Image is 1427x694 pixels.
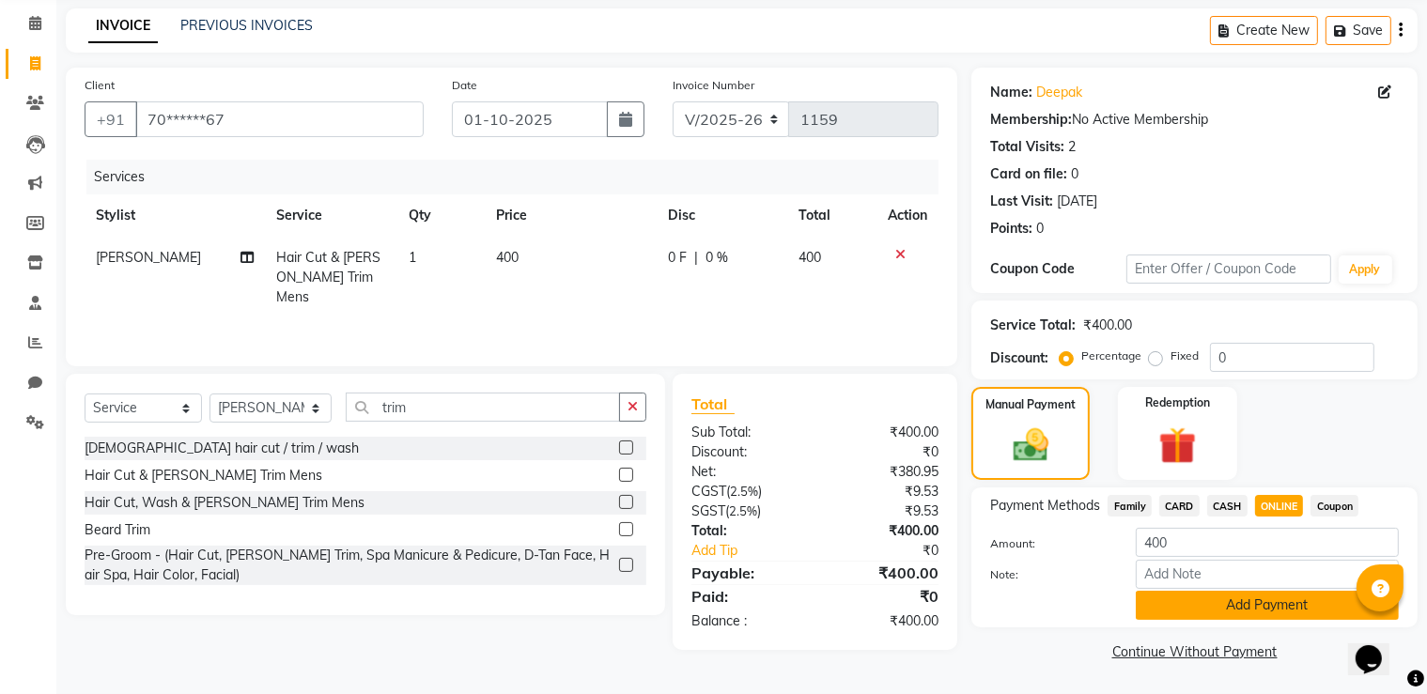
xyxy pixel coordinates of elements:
[815,611,954,631] div: ₹400.00
[1207,495,1248,517] span: CASH
[397,194,486,237] th: Qty
[691,394,735,414] span: Total
[677,501,815,521] div: ( )
[990,219,1032,239] div: Points:
[815,585,954,608] div: ₹0
[1255,495,1304,517] span: ONLINE
[1083,316,1132,335] div: ₹400.00
[85,194,265,237] th: Stylist
[815,562,954,584] div: ₹400.00
[88,9,158,43] a: INVOICE
[1126,254,1330,284] input: Enter Offer / Coupon Code
[990,83,1032,102] div: Name:
[787,194,876,237] th: Total
[85,520,150,540] div: Beard Trim
[729,503,757,518] span: 2.5%
[1171,347,1199,364] label: Fixed
[677,541,838,561] a: Add Tip
[496,249,519,266] span: 400
[677,462,815,482] div: Net:
[265,194,397,237] th: Service
[85,439,359,458] div: [DEMOGRAPHIC_DATA] hair cut / trim / wash
[85,101,137,137] button: +91
[990,192,1053,211] div: Last Visit:
[1068,137,1076,157] div: 2
[677,482,815,501] div: ( )
[1036,219,1044,239] div: 0
[985,396,1076,413] label: Manual Payment
[1036,83,1082,102] a: Deepak
[96,249,201,266] span: [PERSON_NAME]
[677,585,815,608] div: Paid:
[86,160,953,194] div: Services
[990,259,1126,279] div: Coupon Code
[1145,394,1210,411] label: Redemption
[990,110,1399,130] div: No Active Membership
[799,249,821,266] span: 400
[1002,424,1061,466] img: _cash.svg
[815,482,954,501] div: ₹9.53
[673,77,754,94] label: Invoice Number
[657,194,787,237] th: Disc
[1311,495,1358,517] span: Coupon
[180,17,313,34] a: PREVIOUS INVOICES
[85,546,612,585] div: Pre-Groom - (Hair Cut, [PERSON_NAME] Trim, Spa Manicure & Pedicure, D-Tan Face, Hair Spa, Hair Co...
[815,462,954,482] div: ₹380.95
[815,521,954,541] div: ₹400.00
[1136,528,1399,557] input: Amount
[135,101,424,137] input: Search by Name/Mobile/Email/Code
[1081,347,1141,364] label: Percentage
[452,77,477,94] label: Date
[276,249,380,305] span: Hair Cut & [PERSON_NAME] Trim Mens
[1071,164,1078,184] div: 0
[1136,591,1399,620] button: Add Payment
[730,484,758,499] span: 2.5%
[1136,560,1399,589] input: Add Note
[677,521,815,541] div: Total:
[815,423,954,442] div: ₹400.00
[677,562,815,584] div: Payable:
[1326,16,1391,45] button: Save
[1339,255,1392,284] button: Apply
[1057,192,1097,211] div: [DATE]
[990,110,1072,130] div: Membership:
[975,642,1414,662] a: Continue Without Payment
[677,442,815,462] div: Discount:
[668,248,687,268] span: 0 F
[85,466,322,486] div: Hair Cut & [PERSON_NAME] Trim Mens
[838,541,953,561] div: ₹0
[976,535,1122,552] label: Amount:
[85,77,115,94] label: Client
[990,316,1076,335] div: Service Total:
[1348,619,1408,675] iframe: chat widget
[976,566,1122,583] label: Note:
[691,502,725,519] span: SGST
[990,137,1064,157] div: Total Visits:
[990,164,1067,184] div: Card on file:
[409,249,416,266] span: 1
[694,248,698,268] span: |
[485,194,657,237] th: Price
[815,501,954,521] div: ₹9.53
[990,496,1100,516] span: Payment Methods
[876,194,938,237] th: Action
[815,442,954,462] div: ₹0
[677,611,815,631] div: Balance :
[1210,16,1318,45] button: Create New
[677,423,815,442] div: Sub Total:
[1147,423,1208,469] img: _gift.svg
[346,393,620,422] input: Search or Scan
[1159,495,1200,517] span: CARD
[691,483,726,500] span: CGST
[85,493,365,513] div: Hair Cut, Wash & [PERSON_NAME] Trim Mens
[1108,495,1152,517] span: Family
[706,248,728,268] span: 0 %
[990,348,1048,368] div: Discount:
